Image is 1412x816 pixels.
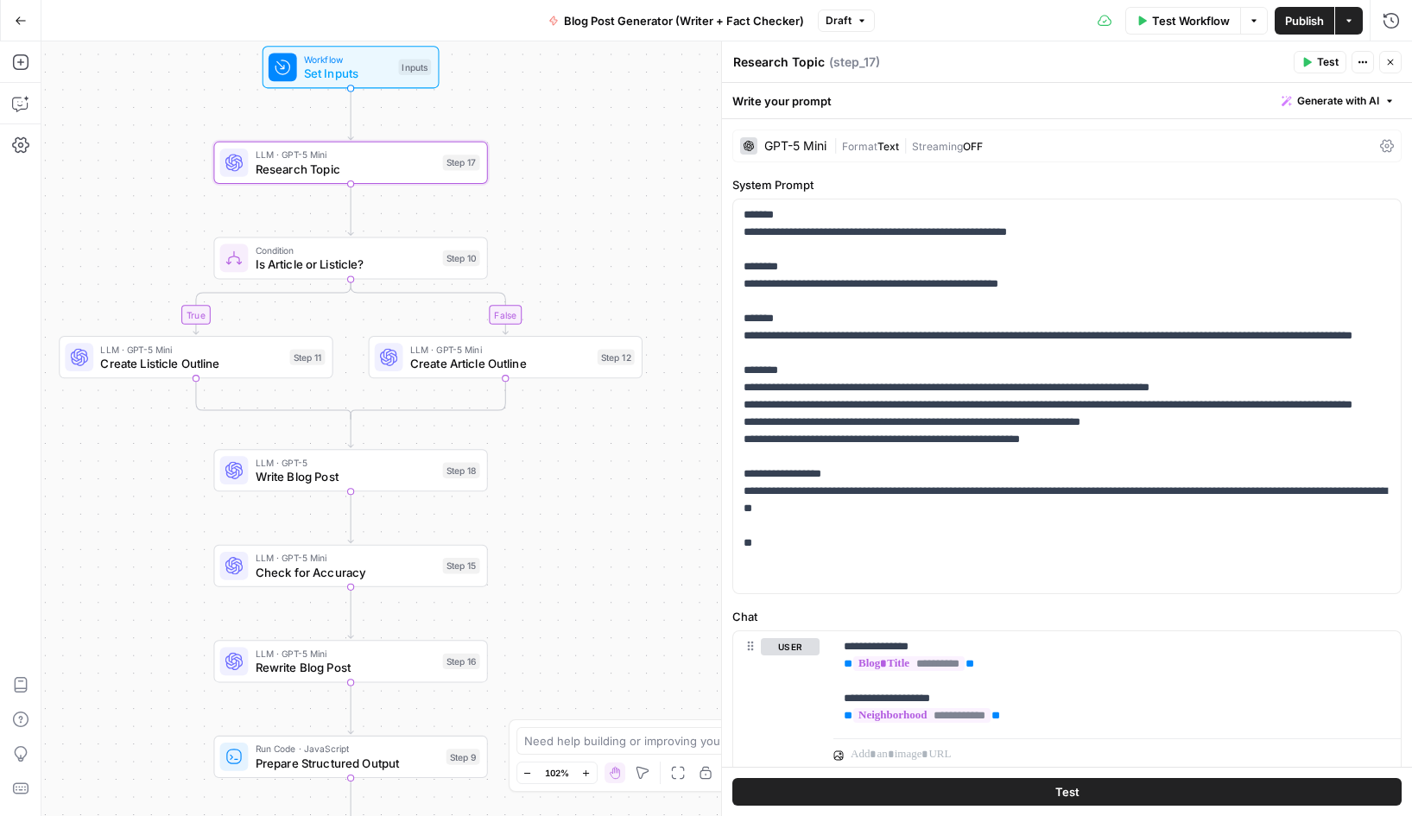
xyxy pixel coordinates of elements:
[398,60,431,75] div: Inputs
[196,378,351,419] g: Edge from step_11 to step_10-conditional-end
[213,545,487,587] div: LLM · GPT-5 MiniCheck for AccuracyStep 15
[213,142,487,184] div: LLM · GPT-5 MiniResearch TopicStep 17
[443,654,480,669] div: Step 16
[213,237,487,279] div: ConditionIs Article or Listicle?Step 10
[100,342,282,356] span: LLM · GPT-5 Mini
[1297,93,1379,109] span: Generate with AI
[829,54,880,71] span: ( step_17 )
[443,462,480,478] div: Step 18
[912,140,963,153] span: Streaming
[100,355,282,372] span: Create Listicle Outline
[348,587,353,638] g: Edge from step_15 to step_16
[410,342,591,356] span: LLM · GPT-5 Mini
[538,7,814,35] button: Blog Post Generator (Writer + Fact Checker)
[256,468,436,485] span: Write Blog Post
[351,280,508,334] g: Edge from step_10 to step_12
[256,742,440,756] span: Run Code · JavaScript
[722,83,1412,118] div: Write your prompt
[963,140,983,153] span: OFF
[348,184,353,235] g: Edge from step_17 to step_10
[1125,7,1240,35] button: Test Workflow
[899,136,912,154] span: |
[289,349,325,364] div: Step 11
[348,414,353,447] g: Edge from step_10-conditional-end to step_18
[193,280,351,334] g: Edge from step_10 to step_11
[256,563,436,580] span: Check for Accuracy
[1275,7,1334,35] button: Publish
[410,355,591,372] span: Create Article Outline
[733,54,825,71] textarea: Research Topic
[833,136,842,154] span: |
[1275,90,1402,112] button: Generate with AI
[446,749,480,764] div: Step 9
[598,349,635,364] div: Step 12
[443,155,480,170] div: Step 17
[826,13,852,28] span: Draft
[369,336,643,378] div: LLM · GPT-5 MiniCreate Article OutlineStep 12
[1285,12,1324,29] span: Publish
[1152,12,1230,29] span: Test Workflow
[256,244,436,257] span: Condition
[348,491,353,542] g: Edge from step_18 to step_15
[256,256,436,273] span: Is Article or Listicle?
[213,46,487,88] div: WorkflowSet InputsInputs
[842,140,877,153] span: Format
[732,176,1402,193] label: System Prompt
[348,88,353,139] g: Edge from start to step_17
[761,638,820,655] button: user
[213,640,487,682] div: LLM · GPT-5 MiniRewrite Blog PostStep 16
[59,336,332,378] div: LLM · GPT-5 MiniCreate Listicle OutlineStep 11
[213,736,487,778] div: Run Code · JavaScriptPrepare Structured OutputStep 9
[818,9,875,32] button: Draft
[256,646,436,660] span: LLM · GPT-5 Mini
[213,449,487,491] div: LLM · GPT-5Write Blog PostStep 18
[1055,783,1080,800] span: Test
[545,766,569,780] span: 102%
[256,455,436,469] span: LLM · GPT-5
[256,551,436,565] span: LLM · GPT-5 Mini
[256,659,436,676] span: Rewrite Blog Post
[1294,51,1346,73] button: Test
[732,608,1402,625] label: Chat
[351,378,505,419] g: Edge from step_12 to step_10-conditional-end
[564,12,804,29] span: Blog Post Generator (Writer + Fact Checker)
[304,52,391,66] span: Workflow
[348,682,353,733] g: Edge from step_16 to step_9
[256,160,436,177] span: Research Topic
[256,754,440,771] span: Prepare Structured Output
[304,65,391,82] span: Set Inputs
[733,631,820,773] div: user
[256,148,436,161] span: LLM · GPT-5 Mini
[877,140,899,153] span: Text
[443,558,480,573] div: Step 15
[443,250,480,266] div: Step 10
[1317,54,1339,70] span: Test
[732,778,1402,806] button: Test
[764,140,826,152] div: GPT-5 Mini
